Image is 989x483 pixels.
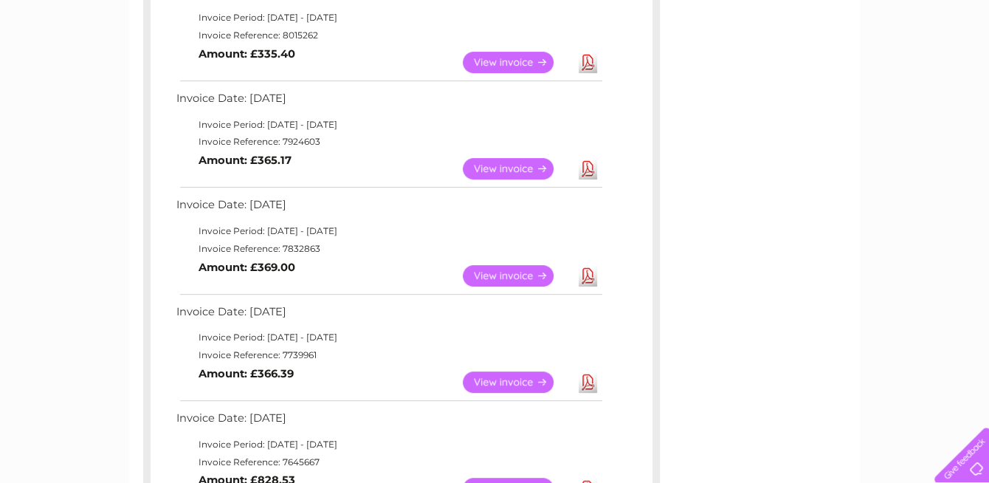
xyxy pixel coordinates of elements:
[173,133,604,151] td: Invoice Reference: 7924603
[173,346,604,364] td: Invoice Reference: 7739961
[173,222,604,240] td: Invoice Period: [DATE] - [DATE]
[463,158,571,179] a: View
[861,63,882,74] a: Blog
[173,302,604,329] td: Invoice Date: [DATE]
[173,453,604,471] td: Invoice Reference: 7645667
[173,195,604,222] td: Invoice Date: [DATE]
[199,261,295,274] b: Amount: £369.00
[579,371,597,393] a: Download
[579,158,597,179] a: Download
[147,8,844,72] div: Clear Business is a trading name of Verastar Limited (registered in [GEOGRAPHIC_DATA] No. 3667643...
[173,27,604,44] td: Invoice Reference: 8015262
[891,63,927,74] a: Contact
[579,265,597,287] a: Download
[579,52,597,73] a: Download
[173,436,604,453] td: Invoice Period: [DATE] - [DATE]
[463,52,571,73] a: View
[711,7,813,26] a: 0333 014 3131
[173,329,604,346] td: Invoice Period: [DATE] - [DATE]
[173,89,604,116] td: Invoice Date: [DATE]
[173,116,604,134] td: Invoice Period: [DATE] - [DATE]
[729,63,757,74] a: Water
[766,63,799,74] a: Energy
[173,9,604,27] td: Invoice Period: [DATE] - [DATE]
[199,47,295,61] b: Amount: £335.40
[199,367,294,380] b: Amount: £366.39
[463,265,571,287] a: View
[940,63,975,74] a: Log out
[807,63,852,74] a: Telecoms
[199,154,292,167] b: Amount: £365.17
[463,371,571,393] a: View
[173,240,604,258] td: Invoice Reference: 7832863
[173,408,604,436] td: Invoice Date: [DATE]
[35,38,110,83] img: logo.png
